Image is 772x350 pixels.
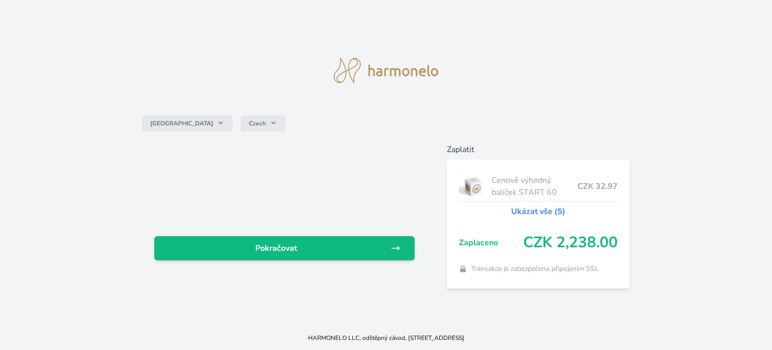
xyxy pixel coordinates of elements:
[523,234,618,252] span: CZK 2,238.00
[142,115,233,131] button: [GEOGRAPHIC_DATA]
[577,180,618,192] span: CZK 32.97
[249,119,266,127] span: Czech
[447,144,630,156] h6: Zaplatit
[459,237,523,249] span: Zaplaceno
[334,58,438,83] img: logo.svg
[511,205,565,218] a: Ukázat vše (5)
[150,119,213,127] span: [GEOGRAPHIC_DATA]
[162,242,391,254] span: Pokračovat
[492,174,577,198] span: Cenově výhodný balíček START 60
[459,174,488,199] img: start.jpg
[241,115,285,131] button: Czech
[471,264,599,274] span: Transakce je zabezpečena připojením SSL
[154,236,415,260] a: Pokračovat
